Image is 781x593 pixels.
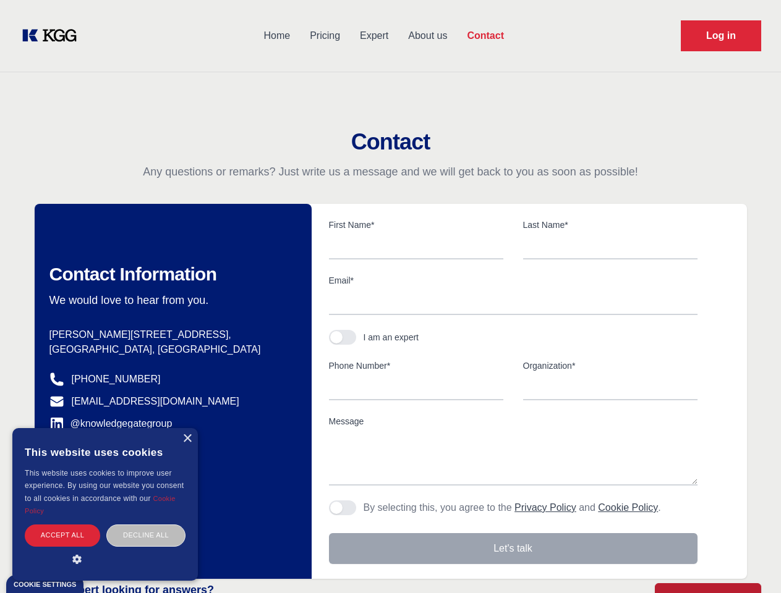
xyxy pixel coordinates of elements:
[25,495,176,515] a: Cookie Policy
[523,219,698,231] label: Last Name*
[15,130,766,154] h2: Contact
[329,533,698,564] button: Let's talk
[523,360,698,372] label: Organization*
[719,534,781,593] iframe: Chat Widget
[182,434,192,444] div: Close
[364,331,419,343] div: I am an expert
[49,342,292,357] p: [GEOGRAPHIC_DATA], [GEOGRAPHIC_DATA]
[681,20,761,51] a: Request Demo
[72,372,161,387] a: [PHONE_NUMBER]
[329,415,698,427] label: Message
[514,502,576,513] a: Privacy Policy
[20,26,87,46] a: KOL Knowledge Platform: Talk to Key External Experts (KEE)
[398,20,457,52] a: About us
[49,327,292,342] p: [PERSON_NAME][STREET_ADDRESS],
[25,469,184,503] span: This website uses cookies to improve user experience. By using our website you consent to all coo...
[254,20,300,52] a: Home
[25,437,186,467] div: This website uses cookies
[329,360,503,372] label: Phone Number*
[72,394,239,409] a: [EMAIL_ADDRESS][DOMAIN_NAME]
[350,20,398,52] a: Expert
[598,502,658,513] a: Cookie Policy
[14,581,76,588] div: Cookie settings
[106,524,186,546] div: Decline all
[25,524,100,546] div: Accept all
[49,416,173,431] a: @knowledgegategroup
[49,263,292,285] h2: Contact Information
[49,293,292,308] p: We would love to hear from you.
[364,500,661,515] p: By selecting this, you agree to the and .
[329,274,698,287] label: Email*
[329,219,503,231] label: First Name*
[457,20,514,52] a: Contact
[15,164,766,179] p: Any questions or remarks? Just write us a message and we will get back to you as soon as possible!
[300,20,350,52] a: Pricing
